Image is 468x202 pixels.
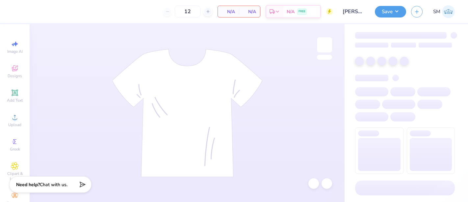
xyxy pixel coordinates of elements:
[433,8,440,16] span: SM
[338,5,370,18] input: Untitled Design
[112,49,263,177] img: tee-skeleton.svg
[16,182,40,188] strong: Need help?
[442,5,455,18] img: Shruthi Mohan
[433,5,455,18] a: SM
[3,171,26,182] span: Clipart & logos
[299,9,305,14] span: FREE
[222,8,235,15] span: N/A
[7,98,23,103] span: Add Text
[8,122,21,127] span: Upload
[375,6,406,17] button: Save
[243,8,256,15] span: N/A
[7,49,23,54] span: Image AI
[10,147,20,152] span: Greek
[8,73,22,79] span: Designs
[40,182,67,188] span: Chat with us.
[287,8,295,15] span: N/A
[175,6,200,17] input: – –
